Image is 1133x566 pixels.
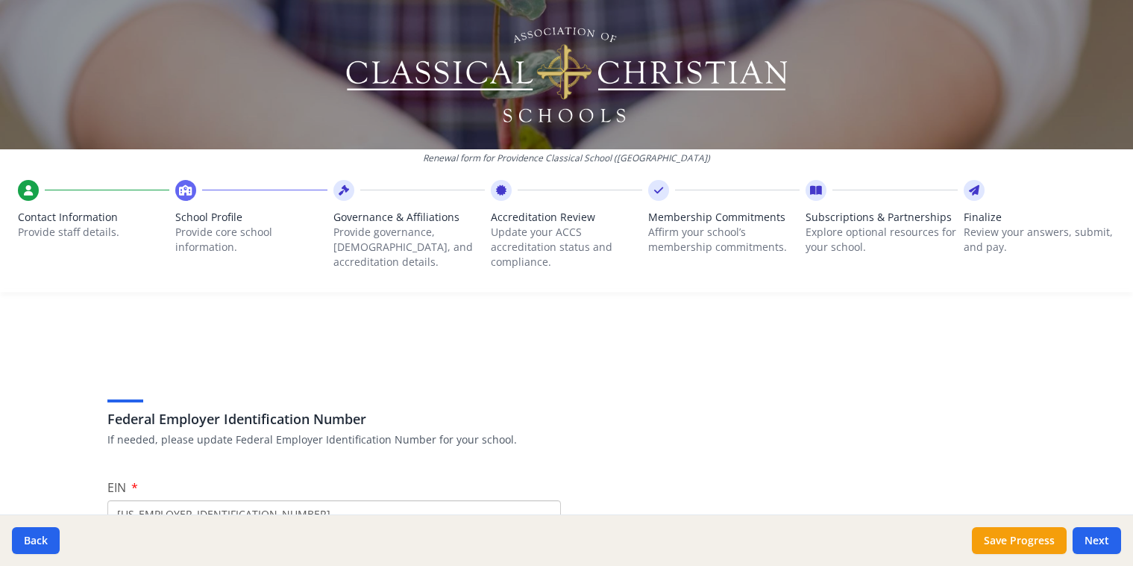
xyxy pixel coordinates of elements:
p: If needed, please update Federal Employer Identification Number for your school. [107,432,1026,447]
span: EIN [107,479,126,496]
p: Provide core school information. [175,225,327,255]
button: Next [1073,527,1121,554]
p: Provide staff details. [18,225,169,240]
p: Update your ACCS accreditation status and compliance. [491,225,642,270]
p: Explore optional resources for your school. [806,225,957,255]
img: Logo [343,22,790,127]
span: Membership Commitments [648,210,800,225]
p: Provide governance, [DEMOGRAPHIC_DATA], and accreditation details. [333,225,485,270]
span: Contact Information [18,210,169,225]
button: Back [12,527,60,554]
h3: Federal Employer Identification Number [107,408,1026,429]
p: Review your answers, submit, and pay. [964,225,1115,255]
span: Governance & Affiliations [333,210,485,225]
span: Accreditation Review [491,210,642,225]
span: Subscriptions & Partnerships [806,210,957,225]
span: School Profile [175,210,327,225]
button: Save Progress [972,527,1067,554]
p: Affirm your school’s membership commitments. [648,225,800,255]
span: Finalize [964,210,1115,225]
